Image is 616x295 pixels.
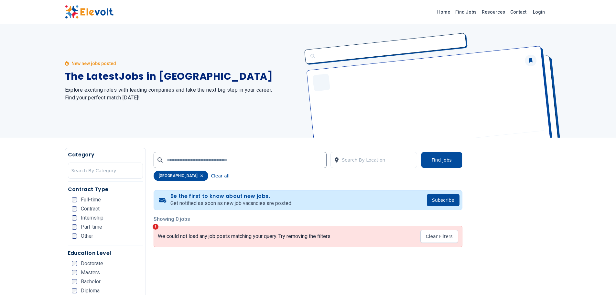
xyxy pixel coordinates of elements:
input: Internship [72,215,77,221]
p: Get notified as soon as new job vacancies are posted. [170,199,292,207]
h1: The Latest Jobs in [GEOGRAPHIC_DATA] [65,71,300,82]
span: Full-time [81,197,101,202]
h2: Explore exciting roles with leading companies and take the next big step in your career. Find you... [65,86,300,102]
p: We could not load any job posts matching your query. Try removing the filters... [158,233,333,240]
h4: Be the first to know about new jobs. [170,193,292,199]
span: Contract [81,206,100,211]
a: Contact [508,7,529,17]
a: Resources [479,7,508,17]
p: Showing 0 jobs [154,215,462,223]
img: Elevolt [65,5,113,19]
span: Masters [81,270,100,275]
h5: Contract Type [68,186,143,193]
span: Other [81,233,93,239]
input: Bachelor [72,279,77,284]
input: Other [72,233,77,239]
button: Clear all [211,171,229,181]
input: Masters [72,270,77,275]
a: Login [529,6,549,18]
button: Subscribe [427,194,459,206]
button: Find Jobs [421,152,462,168]
h5: Education Level [68,249,143,257]
a: Home [435,7,453,17]
span: Bachelor [81,279,101,284]
input: Diploma [72,288,77,293]
span: Internship [81,215,103,221]
div: [GEOGRAPHIC_DATA] [154,171,208,181]
span: Diploma [81,288,100,293]
span: Doctorate [81,261,103,266]
a: Find Jobs [453,7,479,17]
button: Clear Filters [420,230,458,243]
input: Part-time [72,224,77,230]
p: New new jobs posted [71,60,116,67]
input: Full-time [72,197,77,202]
span: Part-time [81,224,102,230]
h5: Category [68,151,143,159]
input: Contract [72,206,77,211]
input: Doctorate [72,261,77,266]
